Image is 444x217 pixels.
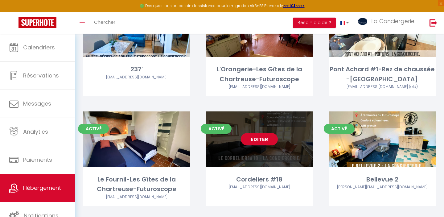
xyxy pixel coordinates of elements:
[324,124,355,134] span: Activé
[206,184,313,190] div: Airbnb
[89,12,120,34] a: Chercher
[83,74,190,80] div: Airbnb
[201,124,232,134] span: Activé
[23,184,61,192] span: Hébergement
[23,44,55,51] span: Calendriers
[329,84,436,90] div: Airbnb
[23,128,48,136] span: Analytics
[283,3,305,8] a: >>> ICI <<<<
[329,65,436,84] div: Pont Achard #1-Rez de chaussée -[GEOGRAPHIC_DATA]
[371,17,415,25] span: La Conciergerie.
[23,156,52,164] span: Paiements
[329,184,436,190] div: Airbnb
[83,175,190,194] div: Le Fournil-Les Gîtes de la Chartreuse-Futuroscope
[94,19,115,25] span: Chercher
[78,124,109,134] span: Activé
[206,84,313,90] div: Airbnb
[206,65,313,84] div: L'Orangerie-Les Gîtes de la Chartreuse-Futuroscope
[206,175,313,184] div: Cordeliers #18
[23,72,59,79] span: Réservations
[358,18,367,25] img: ...
[83,194,190,200] div: Airbnb
[18,17,56,28] img: Super Booking
[23,100,51,107] span: Messages
[353,12,423,34] a: ... La Conciergerie.
[241,133,278,145] a: Editer
[430,19,437,27] img: logout
[329,175,436,184] div: Bellevue 2
[293,18,336,28] button: Besoin d'aide ?
[83,65,190,74] div: 237'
